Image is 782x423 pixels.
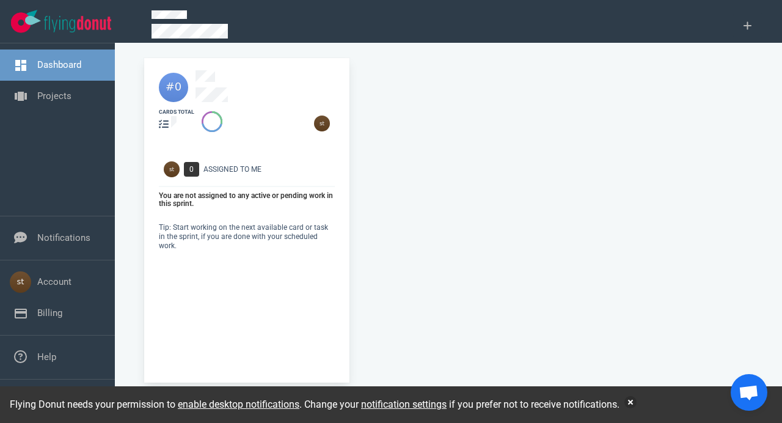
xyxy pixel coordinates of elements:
a: Account [37,276,71,287]
span: 0 [184,162,199,177]
a: Dashboard [37,59,81,70]
div: Assigned To Me [203,164,342,175]
a: enable desktop notifications [178,399,299,410]
img: 26 [314,116,330,131]
img: Flying Donut text logo [44,16,111,32]
a: Billing [37,307,62,318]
img: 40 [159,73,188,102]
img: Avatar [164,161,180,177]
p: You are not assigned to any active or pending work in this sprint. [159,192,335,208]
span: . Change your if you prefer not to receive notifications. [299,399,619,410]
span: Flying Donut needs your permission to [10,399,299,410]
a: Chat öffnen [731,374,767,411]
p: Tip: Start working on the next available card or task in the sprint, if you are done with your sc... [159,223,335,251]
a: Help [37,351,56,362]
div: cards total [159,108,194,116]
a: notification settings [361,399,447,410]
a: Projects [37,90,71,101]
a: Notifications [37,232,90,243]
